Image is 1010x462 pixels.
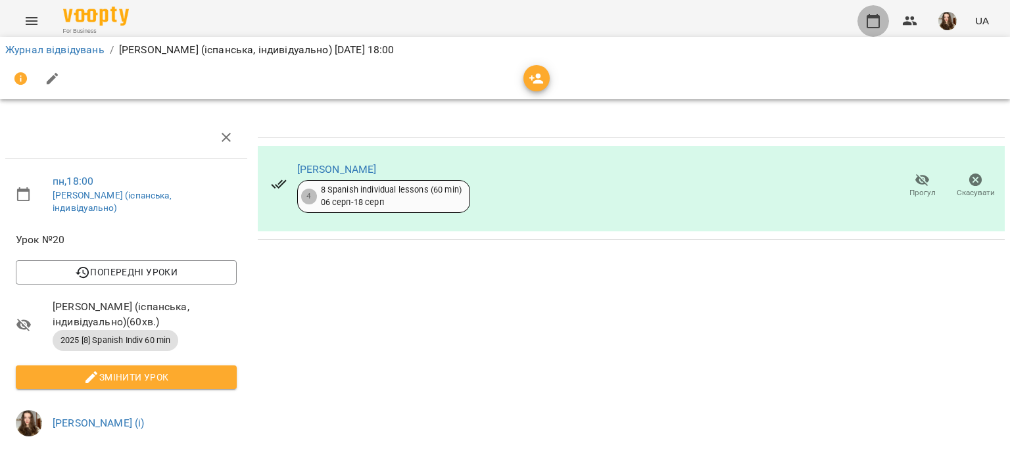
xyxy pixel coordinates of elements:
span: Змінити урок [26,369,226,385]
a: [PERSON_NAME] [297,163,377,175]
div: 8 Spanish individual lessons (60 min) 06 серп - 18 серп [321,184,462,208]
img: f828951e34a2a7ae30fa923eeeaf7e77.jpg [938,12,957,30]
button: Попередні уроки [16,260,237,284]
span: Скасувати [957,187,995,198]
a: [PERSON_NAME] (іспанська, індивідуально) [53,190,172,214]
p: [PERSON_NAME] (іспанська, індивідуально) [DATE] 18:00 [119,42,395,58]
button: Скасувати [949,168,1002,204]
li: / [110,42,114,58]
button: Menu [16,5,47,37]
nav: breadcrumb [5,42,1005,58]
span: UA [975,14,989,28]
button: UA [970,9,994,33]
span: Попередні уроки [26,264,226,280]
span: 2025 [8] Spanish Indiv 60 min [53,335,178,346]
span: Прогул [909,187,936,198]
img: Voopty Logo [63,7,129,26]
img: f828951e34a2a7ae30fa923eeeaf7e77.jpg [16,410,42,436]
button: Змінити урок [16,365,237,389]
a: Журнал відвідувань [5,43,105,56]
span: [PERSON_NAME] (іспанська, індивідуально) ( 60 хв. ) [53,299,237,330]
button: Прогул [896,168,949,204]
div: 4 [301,189,317,204]
a: пн , 18:00 [53,175,93,187]
span: Урок №20 [16,232,237,248]
span: For Business [63,27,129,35]
a: [PERSON_NAME] (і) [53,417,145,429]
